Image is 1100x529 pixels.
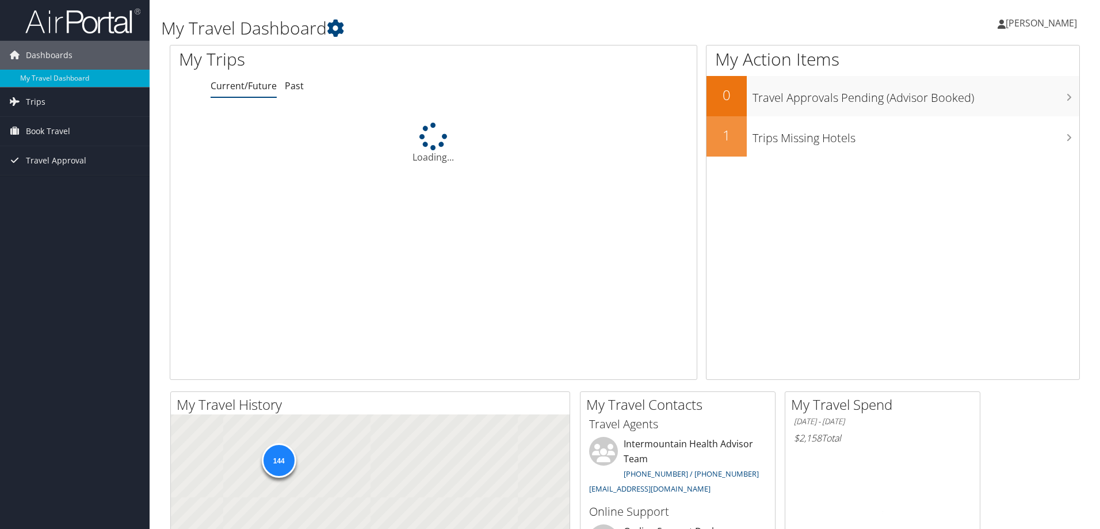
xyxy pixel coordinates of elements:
[589,416,766,432] h3: Travel Agents
[794,432,822,444] span: $2,158
[26,87,45,116] span: Trips
[706,76,1079,116] a: 0Travel Approvals Pending (Advisor Booked)
[179,47,469,71] h1: My Trips
[586,395,775,414] h2: My Travel Contacts
[26,117,70,146] span: Book Travel
[753,84,1079,106] h3: Travel Approvals Pending (Advisor Booked)
[998,6,1088,40] a: [PERSON_NAME]
[706,116,1079,157] a: 1Trips Missing Hotels
[589,504,766,520] h3: Online Support
[26,146,86,175] span: Travel Approval
[177,395,570,414] h2: My Travel History
[1006,17,1077,29] span: [PERSON_NAME]
[170,123,697,164] div: Loading...
[589,484,711,494] a: [EMAIL_ADDRESS][DOMAIN_NAME]
[706,47,1079,71] h1: My Action Items
[753,124,1079,146] h3: Trips Missing Hotels
[261,443,296,478] div: 144
[791,395,980,414] h2: My Travel Spend
[583,437,772,498] li: Intermountain Health Advisor Team
[25,7,140,35] img: airportal-logo.png
[26,41,72,70] span: Dashboards
[794,432,971,444] h6: Total
[624,469,759,479] a: [PHONE_NUMBER] / [PHONE_NUMBER]
[285,79,304,92] a: Past
[161,16,780,40] h1: My Travel Dashboard
[211,79,277,92] a: Current/Future
[706,85,747,105] h2: 0
[794,416,971,427] h6: [DATE] - [DATE]
[706,125,747,145] h2: 1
